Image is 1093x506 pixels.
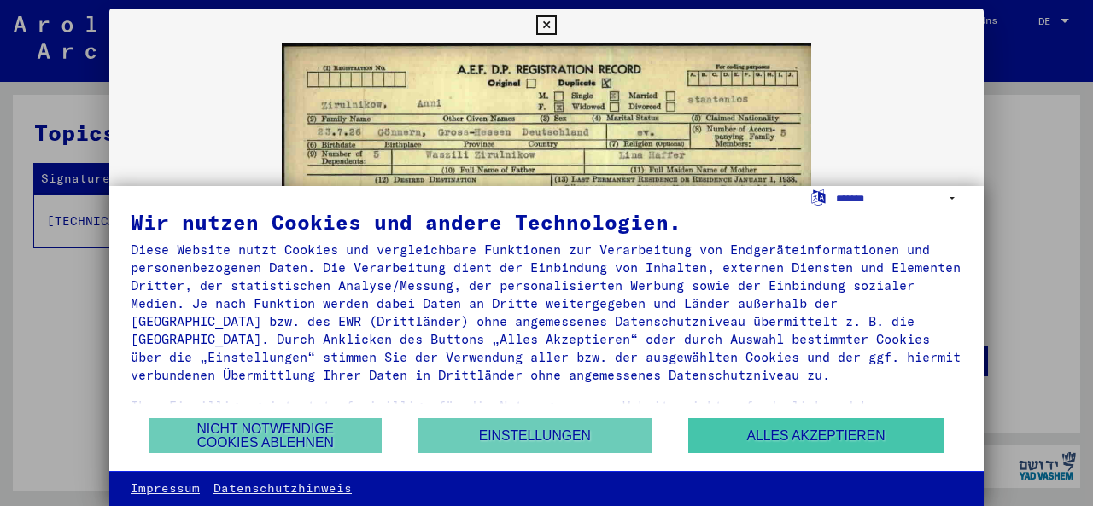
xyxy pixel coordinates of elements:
label: Sprache auswählen [810,189,827,205]
img: 001.jpg [282,43,812,378]
a: Datenschutzhinweis [213,480,352,497]
button: Einstellungen [418,418,652,453]
select: Sprache auswählen [836,186,962,211]
button: Alles akzeptieren [688,418,944,453]
div: Wir nutzen Cookies und andere Technologien. [131,212,962,232]
div: Diese Website nutzt Cookies und vergleichbare Funktionen zur Verarbeitung von Endgeräteinformatio... [131,241,962,384]
a: Impressum [131,480,200,497]
button: Nicht notwendige Cookies ablehnen [149,418,382,453]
